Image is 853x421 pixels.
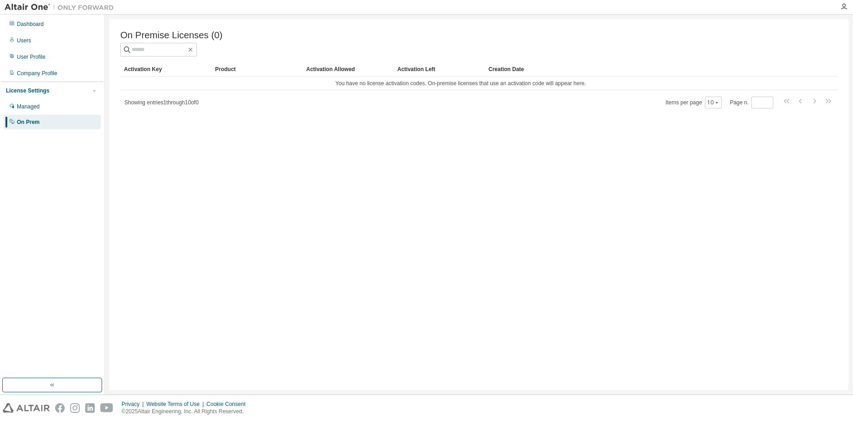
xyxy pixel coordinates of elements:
div: Activation Key [124,62,208,77]
div: Company Profile [17,70,57,77]
div: Product [215,62,299,77]
div: Dashboard [17,21,44,28]
div: User Profile [17,53,46,61]
div: Activation Allowed [306,62,390,77]
div: Activation Left [397,62,481,77]
span: Showing entries 1 through 10 of 0 [124,99,199,106]
div: License Settings [6,87,49,94]
img: youtube.svg [100,403,113,413]
span: Items per page [666,97,722,108]
div: Website Terms of Use [146,400,206,408]
div: Cookie Consent [206,400,251,408]
p: © 2025 Altair Engineering, Inc. All Rights Reserved. [122,408,251,416]
img: Altair One [5,3,118,12]
button: 10 [707,99,719,106]
td: You have no license activation codes. On-premise licenses that use an activation code will appear... [120,77,801,90]
img: linkedin.svg [85,403,95,413]
div: Managed [17,103,40,110]
div: Users [17,37,31,44]
div: Privacy [122,400,146,408]
span: Page n. [730,97,773,108]
img: altair_logo.svg [3,403,50,413]
div: Creation Date [488,62,797,77]
span: On Premise Licenses (0) [120,30,222,41]
div: On Prem [17,118,40,126]
img: facebook.svg [55,403,65,413]
img: instagram.svg [70,403,80,413]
